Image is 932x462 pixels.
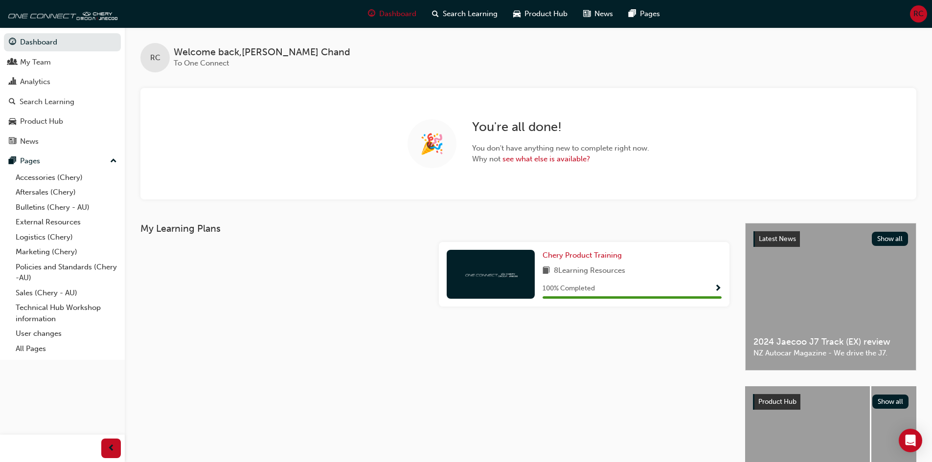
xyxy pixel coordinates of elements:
span: Chery Product Training [543,251,622,260]
span: pages-icon [629,8,636,20]
a: Accessories (Chery) [12,170,121,185]
a: Latest NewsShow all2024 Jaecoo J7 Track (EX) reviewNZ Autocar Magazine - We drive the J7. [745,223,916,371]
span: Show Progress [714,285,722,293]
div: Open Intercom Messenger [899,429,922,452]
img: oneconnect [5,4,117,23]
span: prev-icon [108,442,115,455]
span: pages-icon [9,157,16,166]
h3: My Learning Plans [140,223,729,234]
div: Pages [20,155,40,167]
span: Latest News [759,235,796,243]
span: Dashboard [379,8,416,20]
div: Product Hub [20,116,63,127]
span: 8 Learning Resources [554,265,625,277]
span: Why not [472,154,649,165]
a: User changes [12,326,121,341]
span: 🎉 [420,138,444,150]
span: search-icon [432,8,439,20]
a: Technical Hub Workshop information [12,300,121,326]
a: Latest NewsShow all [753,231,908,247]
span: book-icon [543,265,550,277]
a: External Resources [12,215,121,230]
a: Bulletins (Chery - AU) [12,200,121,215]
a: Logistics (Chery) [12,230,121,245]
span: RC [913,8,924,20]
a: news-iconNews [575,4,621,24]
a: Chery Product Training [543,250,626,261]
span: 2024 Jaecoo J7 Track (EX) review [753,336,908,348]
a: News [4,132,121,151]
a: car-iconProduct Hub [505,4,575,24]
span: car-icon [9,117,16,126]
a: Product HubShow all [753,394,909,410]
span: news-icon [9,137,16,146]
span: Pages [640,8,660,20]
span: RC [150,52,160,64]
div: News [20,136,39,147]
a: Marketing (Chery) [12,244,121,260]
span: chart-icon [9,78,16,87]
a: search-iconSearch Learning [424,4,505,24]
img: oneconnect [464,269,518,279]
h2: You're all done! [472,119,649,135]
span: news-icon [583,8,591,20]
span: Welcome back , [PERSON_NAME] Chand [174,47,350,58]
span: NZ Autocar Magazine - We drive the J7. [753,348,908,359]
a: Search Learning [4,93,121,111]
a: pages-iconPages [621,4,668,24]
a: Sales (Chery - AU) [12,286,121,301]
span: To One Connect [174,59,229,67]
a: Product Hub [4,112,121,131]
a: Aftersales (Chery) [12,185,121,200]
button: DashboardMy TeamAnalyticsSearch LearningProduct HubNews [4,31,121,152]
a: Analytics [4,73,121,91]
a: All Pages [12,341,121,356]
a: My Team [4,53,121,71]
div: Analytics [20,76,50,88]
button: Show Progress [714,283,722,295]
a: Dashboard [4,33,121,51]
button: Show all [872,232,909,246]
a: guage-iconDashboard [360,4,424,24]
span: 100 % Completed [543,283,595,294]
button: RC [910,5,927,22]
button: Show all [872,395,909,409]
span: people-icon [9,58,16,67]
span: guage-icon [368,8,375,20]
span: You don't have anything new to complete right now. [472,143,649,154]
span: News [594,8,613,20]
a: Policies and Standards (Chery -AU) [12,260,121,286]
span: search-icon [9,98,16,107]
div: Search Learning [20,96,74,108]
div: My Team [20,57,51,68]
span: Product Hub [524,8,568,20]
button: Pages [4,152,121,170]
a: see what else is available? [502,154,590,163]
span: guage-icon [9,38,16,47]
span: Product Hub [758,397,796,406]
span: Search Learning [443,8,498,20]
span: car-icon [513,8,521,20]
span: up-icon [110,155,117,168]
